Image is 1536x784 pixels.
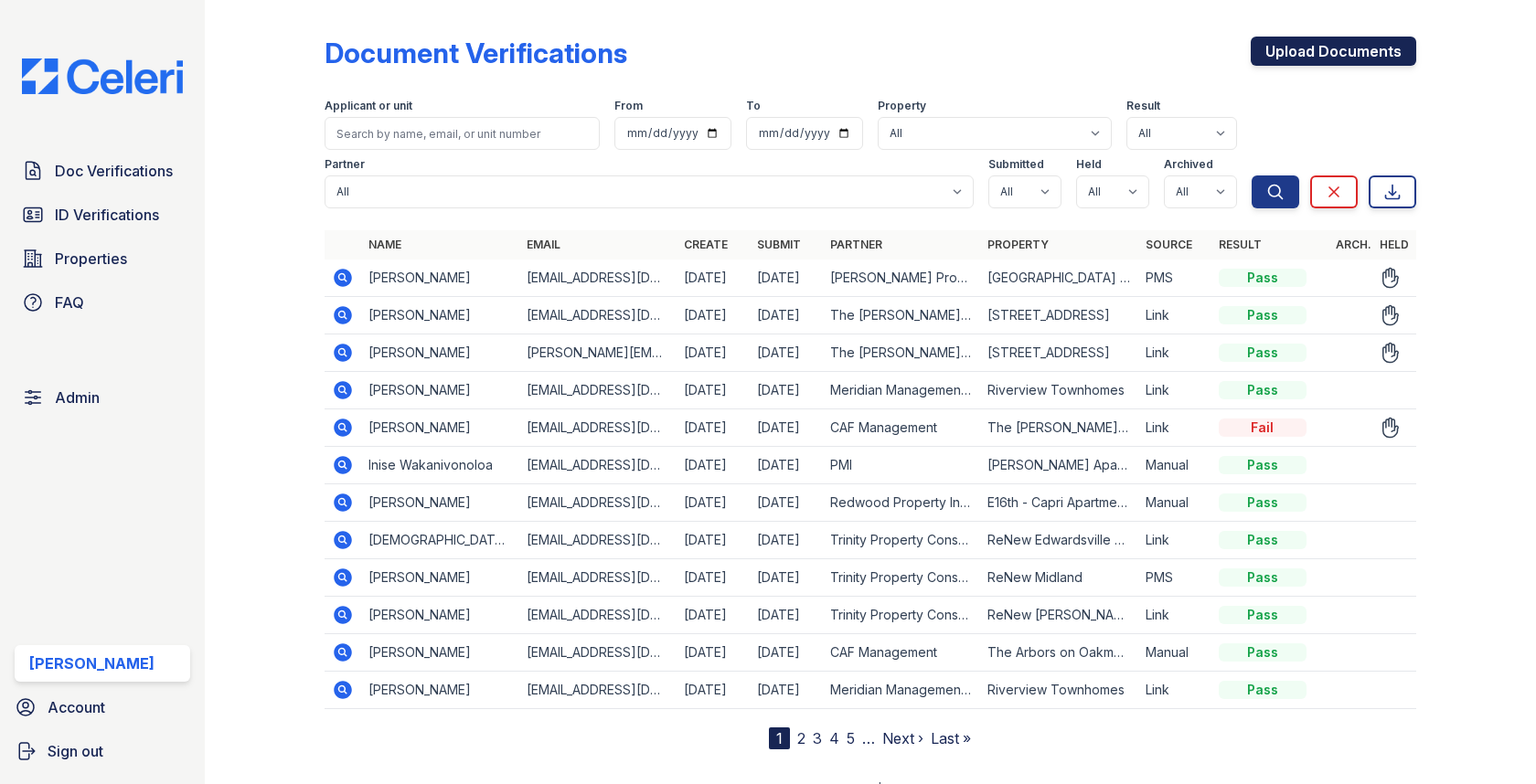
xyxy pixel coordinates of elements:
a: Source [1146,238,1192,251]
a: Create [684,238,728,251]
td: ReNew [PERSON_NAME] [980,597,1137,634]
td: [EMAIL_ADDRESS][DOMAIN_NAME] [519,522,677,559]
td: The Arbors on Oakmont [980,634,1137,672]
td: [DATE] [750,672,823,709]
input: Search by name, email, or unit number [325,117,599,150]
td: [DATE] [677,559,750,597]
td: Link [1138,372,1211,409]
td: ReNew Midland [980,559,1137,597]
td: The [PERSON_NAME] Apartment Homes [980,409,1137,447]
div: [PERSON_NAME] [29,652,155,674]
div: Pass [1219,531,1307,549]
td: [DATE] [677,334,750,372]
td: Link [1138,297,1211,334]
div: Pass [1219,381,1307,399]
td: Meridian Management Group [823,672,980,709]
a: Property [987,238,1049,251]
td: [DATE] [677,447,750,484]
td: [DATE] [677,297,750,334]
td: [DATE] [677,672,750,709]
td: Riverview Townhomes [980,372,1137,409]
div: Pass [1219,344,1307,362]
td: [EMAIL_ADDRESS][DOMAIN_NAME] [519,409,677,447]
td: [DATE] [677,484,750,522]
span: Sign out [48,740,103,762]
td: [DATE] [677,260,750,297]
td: [EMAIL_ADDRESS][DOMAIN_NAME] [519,260,677,297]
div: Pass [1219,606,1307,624]
td: PMS [1138,260,1211,297]
td: ReNew Edwardsville Apartment Collection [980,522,1137,559]
td: [EMAIL_ADDRESS][DOMAIN_NAME] [519,484,677,522]
td: Trinity Property Consultants [823,597,980,634]
a: Upload Documents [1251,37,1416,66]
a: Account [7,689,197,726]
td: [PERSON_NAME] [361,559,518,597]
div: Pass [1219,681,1307,699]
td: Link [1138,409,1211,447]
td: [EMAIL_ADDRESS][DOMAIN_NAME] [519,672,677,709]
a: Arch. [1336,238,1371,251]
a: Submit [757,238,801,251]
td: [DATE] [750,372,823,409]
td: [DATE] [750,522,823,559]
span: ID Verifications [55,204,159,226]
td: Link [1138,522,1211,559]
td: [PERSON_NAME] [361,634,518,672]
td: [DATE] [750,447,823,484]
td: [EMAIL_ADDRESS][DOMAIN_NAME] [519,559,677,597]
td: [DATE] [677,409,750,447]
td: Link [1138,597,1211,634]
td: CAF Management [823,634,980,672]
label: Archived [1164,157,1213,172]
a: 3 [813,729,822,747]
div: Pass [1219,643,1307,662]
label: Applicant or unit [325,99,412,113]
td: Manual [1138,634,1211,672]
label: Partner [325,157,365,172]
td: [EMAIL_ADDRESS][DOMAIN_NAME] [519,634,677,672]
div: Document Verifications [325,37,627,69]
td: Meridian Management Group [823,372,980,409]
td: Trinity Property Consultants [823,559,980,597]
td: CAF Management [823,409,980,447]
td: PMS [1138,559,1211,597]
a: Last » [931,729,971,747]
td: [PERSON_NAME] [361,409,518,447]
td: [PERSON_NAME][EMAIL_ADDRESS][DOMAIN_NAME] [519,334,677,372]
a: Partner [830,238,882,251]
span: FAQ [55,291,84,313]
td: [DATE] [677,522,750,559]
td: [DATE] [677,372,750,409]
span: Properties [55,248,127,270]
div: Pass [1219,493,1307,512]
a: FAQ [15,284,190,321]
td: Manual [1138,484,1211,522]
a: Properties [15,240,190,277]
td: PMI [823,447,980,484]
td: Manual [1138,447,1211,484]
label: Held [1076,157,1102,172]
a: 4 [829,729,839,747]
td: [PERSON_NAME] [361,297,518,334]
span: Doc Verifications [55,160,173,182]
a: ID Verifications [15,196,190,233]
a: Sign out [7,733,197,769]
td: [PERSON_NAME] Property Management [823,260,980,297]
td: The [PERSON_NAME] Group Inc. [823,334,980,372]
td: [DATE] [750,260,823,297]
a: 2 [797,729,805,747]
td: Redwood Property Investors [823,484,980,522]
td: [DATE] [677,597,750,634]
img: CE_Logo_Blue-a8612792a0a2168367f1c8372b55b34899dd931a85d93a1a3d3e32e68fde9ad4.png [7,58,197,94]
label: Submitted [988,157,1044,172]
div: Pass [1219,568,1307,587]
a: Email [527,238,560,251]
a: Next › [882,729,923,747]
td: [DEMOGRAPHIC_DATA][PERSON_NAME] Chimmri [361,522,518,559]
td: [EMAIL_ADDRESS][DOMAIN_NAME] [519,597,677,634]
div: Pass [1219,306,1307,324]
td: [STREET_ADDRESS] [980,297,1137,334]
a: 5 [847,729,855,747]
